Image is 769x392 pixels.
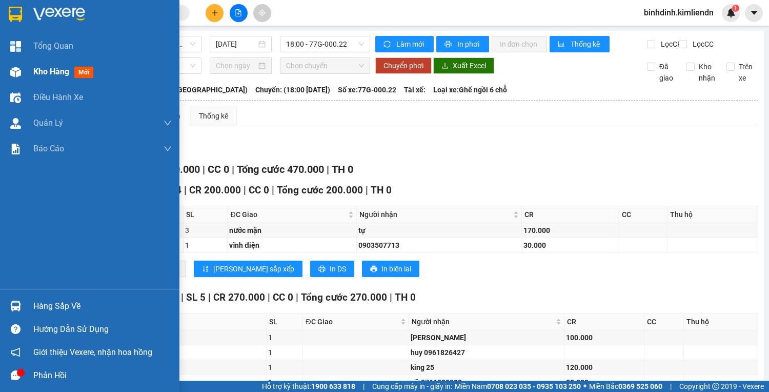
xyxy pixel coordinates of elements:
[296,291,298,303] span: |
[522,206,619,223] th: CR
[311,382,355,390] strong: 1900 633 818
[273,291,293,303] span: CC 0
[411,332,563,343] div: [PERSON_NAME]
[433,84,507,95] span: Loại xe: Ghế ngồi 6 chỗ
[583,384,586,388] span: ⚪️
[184,184,187,196] span: |
[689,38,715,50] span: Lọc CC
[330,263,346,275] span: In DS
[211,9,218,16] span: plus
[189,184,241,196] span: CR 200.000
[301,291,387,303] span: Tổng cước 270.000
[732,5,739,12] sup: 1
[268,332,301,343] div: 1
[268,291,270,303] span: |
[216,60,256,71] input: Chọn ngày
[203,163,205,175] span: |
[436,36,489,52] button: printerIn phơi
[492,36,548,52] button: In đơn chọn
[589,381,662,392] span: Miền Bắc
[268,362,301,373] div: 1
[667,206,758,223] th: Thu hộ
[277,184,363,196] span: Tổng cước 200.000
[366,184,368,196] span: |
[10,144,21,154] img: solution-icon
[411,347,563,358] div: huy 0961826427
[33,40,73,52] span: Tổng Quan
[396,38,426,50] span: Làm mới
[734,5,737,12] span: 1
[213,263,294,275] span: [PERSON_NAME] sắp xếp
[444,41,453,49] span: printer
[433,57,494,74] button: downloadXuất Excel
[457,38,481,50] span: In phơi
[655,61,679,84] span: Đã giao
[523,240,617,251] div: 30.000
[186,291,206,303] span: SL 5
[33,368,172,383] div: Phản hồi
[235,9,242,16] span: file-add
[318,265,326,273] span: printer
[206,4,224,22] button: plus
[194,261,302,277] button: sort-ascending[PERSON_NAME] sắp xếp
[372,381,452,392] span: Cung cấp máy in - giấy in:
[619,206,667,223] th: CC
[258,9,266,16] span: aim
[181,291,184,303] span: |
[216,38,256,50] input: 15/08/2025
[670,381,672,392] span: |
[564,313,644,330] th: CR
[272,184,274,196] span: |
[202,265,209,273] span: sort-ascending
[267,313,303,330] th: SL
[286,36,364,52] span: 18:00 - 77G-000.22
[566,362,642,373] div: 120.000
[571,38,601,50] span: Thống kê
[74,67,93,78] span: mới
[33,346,152,359] span: Giới thiệu Vexere, nhận hoa hồng
[453,60,486,71] span: Xuất Excel
[362,261,419,277] button: printerIn biên lai
[232,163,234,175] span: |
[164,145,172,153] span: down
[745,4,763,22] button: caret-down
[411,377,563,388] div: nữ 0766505989
[286,58,364,73] span: Chọn chuyến
[11,324,21,334] span: question-circle
[487,382,581,390] strong: 0708 023 035 - 0935 103 250
[750,8,759,17] span: caret-down
[33,91,83,104] span: Điều hành xe
[381,263,411,275] span: In biên lai
[255,84,330,95] span: Chuyến: (18:00 [DATE])
[327,163,329,175] span: |
[363,381,365,392] span: |
[184,206,228,223] th: SL
[358,225,520,236] div: tự
[9,7,22,22] img: logo-vxr
[185,225,226,236] div: 3
[33,116,63,129] span: Quản Lý
[726,8,736,17] img: icon-new-feature
[371,184,392,196] span: TH 0
[375,57,432,74] button: Chuyển phơi
[411,362,563,373] div: king 25
[412,316,554,327] span: Người nhận
[10,301,21,311] img: warehouse-icon
[383,41,392,49] span: sync
[208,163,229,175] span: CC 0
[395,291,416,303] span: TH 0
[390,291,392,303] span: |
[375,36,434,52] button: syncLàm mới
[359,209,511,220] span: Người nhận
[735,61,759,84] span: Trên xe
[566,377,642,388] div: 50.000
[558,41,566,49] span: bar-chart
[230,209,346,220] span: ĐC Giao
[441,62,449,70] span: download
[306,316,398,327] span: ĐC Giao
[199,110,228,122] div: Thống kê
[404,84,426,95] span: Tài xế:
[244,184,246,196] span: |
[11,347,21,357] span: notification
[164,119,172,127] span: down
